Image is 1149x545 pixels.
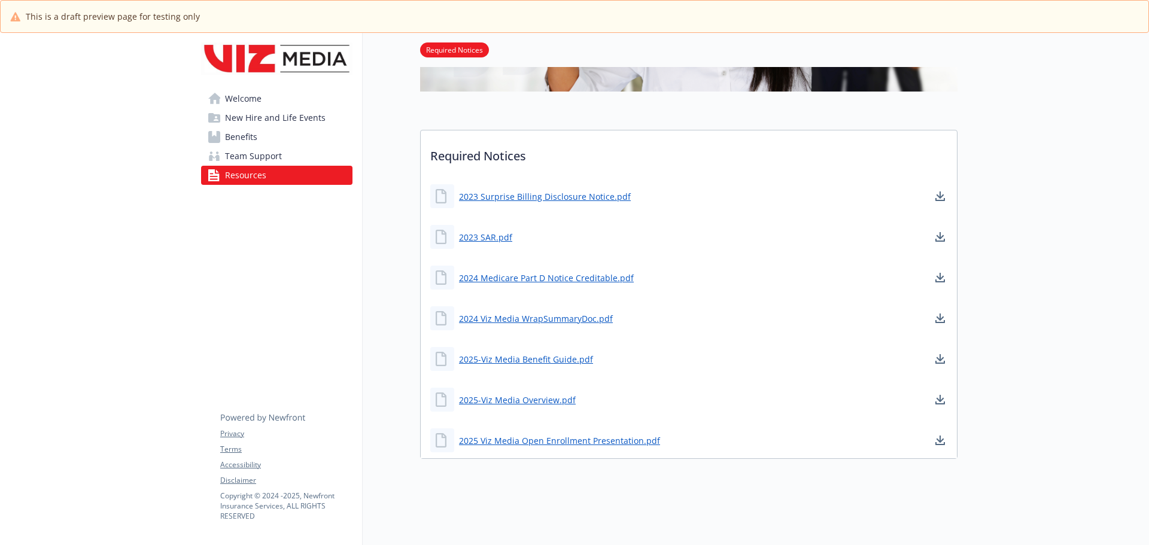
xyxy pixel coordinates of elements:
[421,130,957,175] p: Required Notices
[459,190,631,203] a: 2023 Surprise Billing Disclosure Notice.pdf
[420,44,489,55] a: Required Notices
[459,312,613,325] a: 2024 Viz Media WrapSummaryDoc.pdf
[933,311,947,325] a: download document
[225,166,266,185] span: Resources
[201,166,352,185] a: Resources
[201,127,352,147] a: Benefits
[225,127,257,147] span: Benefits
[459,231,512,243] a: 2023 SAR.pdf
[225,89,262,108] span: Welcome
[933,230,947,244] a: download document
[459,353,593,366] a: 2025-Viz Media Benefit Guide.pdf
[459,272,634,284] a: 2024 Medicare Part D Notice Creditable.pdf
[201,89,352,108] a: Welcome
[225,147,282,166] span: Team Support
[933,189,947,203] a: download document
[201,108,352,127] a: New Hire and Life Events
[220,459,352,470] a: Accessibility
[933,352,947,366] a: download document
[225,108,326,127] span: New Hire and Life Events
[459,434,660,447] a: 2025 Viz Media Open Enrollment Presentation.pdf
[220,491,352,521] p: Copyright © 2024 - 2025 , Newfront Insurance Services, ALL RIGHTS RESERVED
[459,394,576,406] a: 2025-Viz Media Overview.pdf
[220,444,352,455] a: Terms
[933,392,947,407] a: download document
[220,475,352,486] a: Disclaimer
[933,433,947,447] a: download document
[933,270,947,285] a: download document
[201,147,352,166] a: Team Support
[220,428,352,439] a: Privacy
[26,10,200,23] span: This is a draft preview page for testing only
